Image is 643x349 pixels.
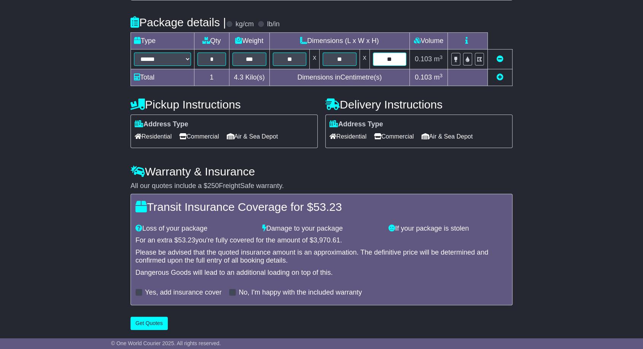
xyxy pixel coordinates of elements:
td: Volume [409,33,447,49]
span: © One World Courier 2025. All rights reserved. [111,340,221,346]
div: Please be advised that the quoted insurance amount is an approximation. The definitive price will... [135,249,508,265]
span: Commercial [179,131,219,142]
span: Air & Sea Depot [422,131,473,142]
label: Yes, add insurance cover [145,288,221,297]
h4: Pickup Instructions [131,98,318,111]
div: If your package is stolen [385,225,511,233]
label: Address Type [329,120,383,129]
div: Dangerous Goods will lead to an additional loading on top of this. [135,269,508,277]
td: Type [131,33,194,49]
td: Dimensions in Centimetre(s) [269,69,409,86]
label: kg/cm [236,20,254,29]
td: Qty [194,33,229,49]
td: Dimensions (L x W x H) [269,33,409,49]
h4: Transit Insurance Coverage for $ [135,201,508,213]
span: m [434,55,442,63]
span: 3,970.61 [314,236,340,244]
label: Address Type [135,120,188,129]
span: Residential [135,131,172,142]
td: Weight [229,33,269,49]
span: 0.103 [415,55,432,63]
span: m [434,73,442,81]
span: 53.23 [178,236,195,244]
div: Damage to your package [258,225,385,233]
h4: Package details | [131,16,226,29]
a: Add new item [497,73,503,81]
h4: Delivery Instructions [325,98,512,111]
td: Kilo(s) [229,69,269,86]
div: For an extra $ you're fully covered for the amount of $ . [135,236,508,245]
label: lb/in [267,20,280,29]
td: 1 [194,69,229,86]
span: 0.103 [415,73,432,81]
span: Air & Sea Depot [227,131,278,142]
td: Total [131,69,194,86]
span: Residential [329,131,366,142]
span: 4.3 [234,73,244,81]
span: 250 [207,182,219,190]
div: Loss of your package [132,225,258,233]
label: No, I'm happy with the included warranty [239,288,362,297]
a: Remove this item [497,55,503,63]
div: All our quotes include a $ FreightSafe warranty. [131,182,512,190]
span: 53.23 [313,201,342,213]
sup: 3 [439,73,442,78]
sup: 3 [439,54,442,60]
button: Get Quotes [131,317,168,330]
td: x [310,49,320,69]
td: x [360,49,369,69]
h4: Warranty & Insurance [131,165,512,178]
span: Commercial [374,131,414,142]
